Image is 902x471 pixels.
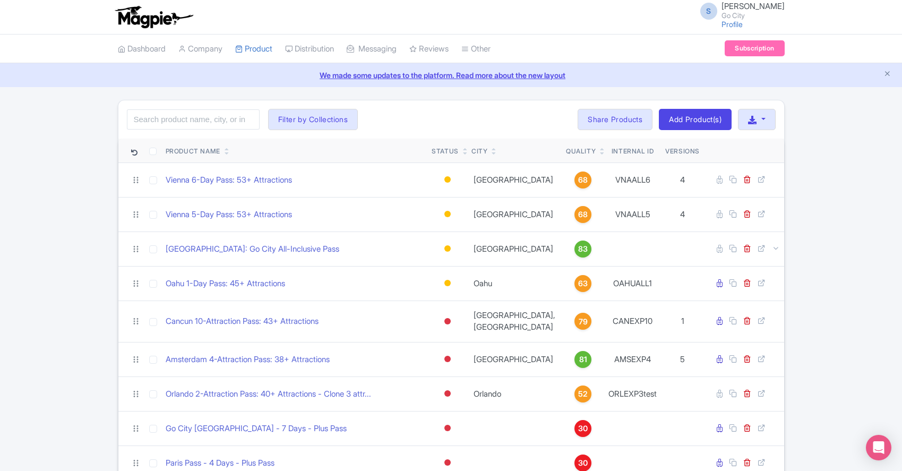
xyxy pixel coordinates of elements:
[347,35,397,64] a: Messaging
[442,352,453,367] div: Inactive
[566,172,600,189] a: 68
[578,423,588,434] span: 30
[442,207,453,222] div: Building
[721,20,743,29] a: Profile
[604,266,661,301] td: OAHUALL1
[566,386,600,403] a: 52
[680,354,685,364] span: 5
[166,147,220,156] div: Product Name
[681,316,684,326] span: 1
[604,376,661,411] td: ORLEXP3test
[442,172,453,187] div: Building
[467,301,562,342] td: [GEOGRAPHIC_DATA], [GEOGRAPHIC_DATA]
[578,174,588,186] span: 68
[578,243,588,255] span: 83
[467,197,562,232] td: [GEOGRAPHIC_DATA]
[721,1,785,11] span: [PERSON_NAME]
[604,162,661,197] td: VNAALL6
[178,35,222,64] a: Company
[467,342,562,376] td: [GEOGRAPHIC_DATA]
[725,40,784,56] a: Subscription
[285,35,334,64] a: Distribution
[467,162,562,197] td: [GEOGRAPHIC_DATA]
[166,423,347,435] a: Go City [GEOGRAPHIC_DATA] - 7 Days - Plus Pass
[680,209,685,219] span: 4
[166,243,339,255] a: [GEOGRAPHIC_DATA]: Go City All-Inclusive Pass
[166,174,292,186] a: Vienna 6-Day Pass: 53+ Attractions
[566,275,600,292] a: 63
[166,388,371,400] a: Orlando 2-Attraction Pass: 40+ Attractions - Clone 3 attr...
[235,35,272,64] a: Product
[566,147,596,156] div: Quality
[659,109,732,130] a: Add Product(s)
[442,421,453,436] div: Inactive
[700,3,717,20] span: S
[694,2,785,19] a: S [PERSON_NAME] Go City
[442,276,453,291] div: Building
[721,12,785,19] small: Go City
[6,70,896,81] a: We made some updates to the platform. Read more about the new layout
[442,241,453,256] div: Building
[268,109,358,130] button: Filter by Collections
[166,354,330,366] a: Amsterdam 4-Attraction Pass: 38+ Attractions
[442,455,453,470] div: Inactive
[680,175,685,185] span: 4
[579,354,587,365] span: 81
[578,209,588,220] span: 68
[566,241,600,258] a: 83
[166,278,285,290] a: Oahu 1-Day Pass: 45+ Attractions
[579,316,588,328] span: 79
[409,35,449,64] a: Reviews
[166,315,319,328] a: Cancun 10-Attraction Pass: 43+ Attractions
[566,351,600,368] a: 81
[883,68,891,81] button: Close announcement
[432,147,459,156] div: Status
[113,5,195,29] img: logo-ab69f6fb50320c5b225c76a69d11143b.png
[866,435,891,460] div: Open Intercom Messenger
[127,109,260,130] input: Search product name, city, or interal id
[442,314,453,329] div: Inactive
[118,35,166,64] a: Dashboard
[578,278,588,289] span: 63
[578,109,652,130] a: Share Products
[604,301,661,342] td: CANEXP10
[467,266,562,301] td: Oahu
[578,388,588,400] span: 52
[604,139,661,163] th: Internal ID
[566,206,600,223] a: 68
[166,209,292,221] a: Vienna 5-Day Pass: 53+ Attractions
[578,457,588,469] span: 30
[566,420,600,437] a: 30
[566,313,600,330] a: 79
[604,342,661,376] td: AMSEXP4
[661,139,704,163] th: Versions
[166,457,274,469] a: Paris Pass - 4 Days - Plus Pass
[467,376,562,411] td: Orlando
[471,147,487,156] div: City
[461,35,491,64] a: Other
[467,232,562,266] td: [GEOGRAPHIC_DATA]
[442,386,453,401] div: Inactive
[604,197,661,232] td: VNAALL5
